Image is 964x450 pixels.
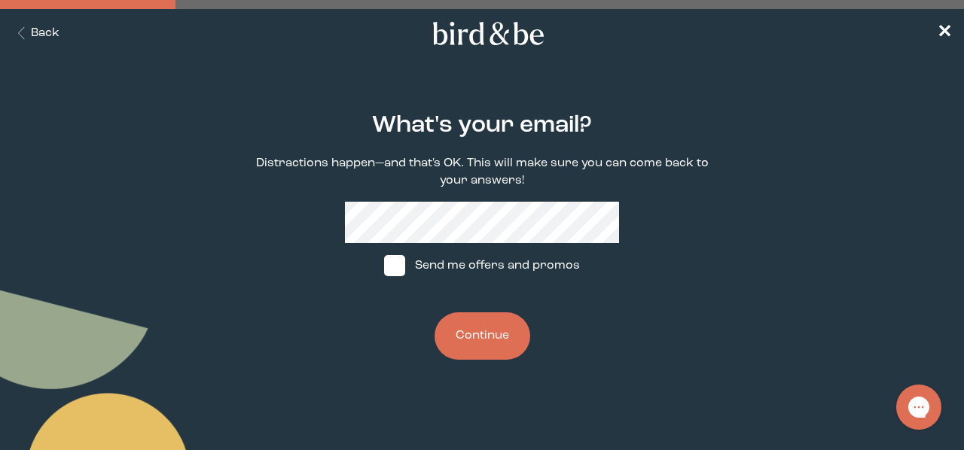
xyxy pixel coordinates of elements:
label: Send me offers and promos [370,243,594,288]
button: Back Button [12,25,59,42]
button: Continue [435,312,530,360]
iframe: Gorgias live chat messenger [889,379,949,435]
p: Distractions happen—and that's OK. This will make sure you can come back to your answers! [253,155,711,190]
h2: What's your email? [372,108,592,143]
span: ✕ [937,24,952,42]
a: ✕ [937,20,952,47]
